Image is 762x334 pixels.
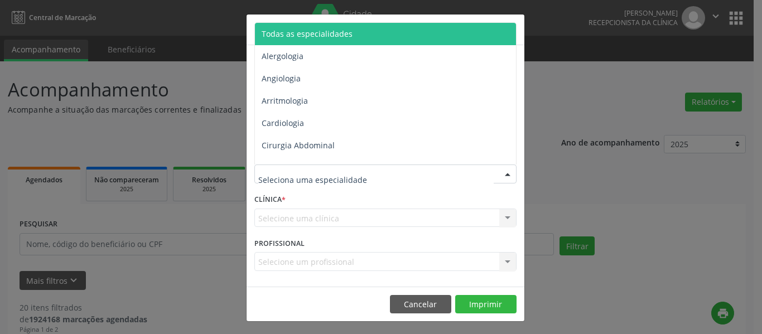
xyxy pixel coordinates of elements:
span: Alergologia [262,51,303,61]
input: Seleciona uma especialidade [258,168,494,191]
span: Angiologia [262,73,301,84]
button: Cancelar [390,295,451,314]
button: Imprimir [455,295,517,314]
label: CLÍNICA [254,191,286,209]
h5: Relatório de agendamentos [254,22,382,37]
span: Arritmologia [262,95,308,106]
span: Todas as especialidades [262,28,353,39]
span: Cirurgia Abdominal [262,140,335,151]
span: Cardiologia [262,118,304,128]
span: Cirurgia Bariatrica [262,162,330,173]
label: PROFISSIONAL [254,235,305,252]
button: Close [502,14,524,42]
